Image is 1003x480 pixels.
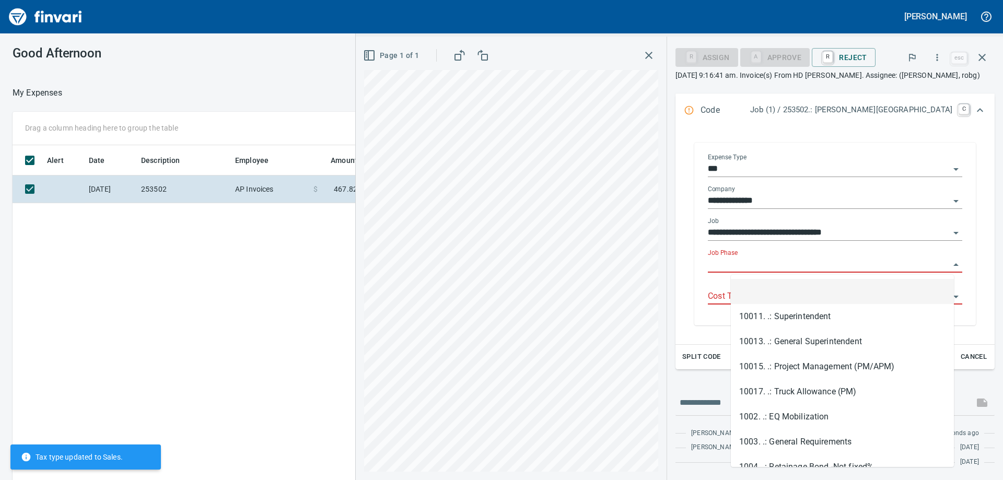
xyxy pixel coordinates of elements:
[13,87,62,99] p: My Expenses
[141,154,194,167] span: Description
[365,49,419,62] span: Page 1 of 1
[231,175,309,203] td: AP Invoices
[235,154,269,167] span: Employee
[823,51,833,63] a: R
[731,404,954,429] li: 1002. .: EQ Mobilization
[89,154,119,167] span: Date
[731,429,954,454] li: 1003. .: General Requirements
[970,390,995,415] span: This records your message into the invoice and notifies anyone mentioned
[13,87,62,99] nav: breadcrumb
[6,4,85,29] img: Finvari
[680,349,724,365] button: Split Code
[85,175,137,203] td: [DATE]
[750,104,952,116] p: Job (1) / 253502.: [PERSON_NAME][GEOGRAPHIC_DATA]
[901,46,924,69] button: Flag
[675,52,738,61] div: Assign
[731,354,954,379] li: 10015. .: Project Management (PM/APM)
[949,45,995,70] span: Close invoice
[682,351,721,363] span: Split Code
[740,52,810,61] div: Job Phase required
[675,70,995,80] p: [DATE] 9:16:41 am. Invoice(s) From HD [PERSON_NAME]. Assignee: ([PERSON_NAME], robg)
[137,175,231,203] td: 253502
[949,194,963,208] button: Open
[957,349,990,365] button: Cancel
[902,8,970,25] button: [PERSON_NAME]
[21,452,123,462] span: Tax type updated to Sales.
[47,154,77,167] span: Alert
[960,457,979,467] span: [DATE]
[361,46,423,65] button: Page 1 of 1
[701,104,750,118] p: Code
[708,218,719,224] label: Job
[141,154,180,167] span: Description
[959,104,969,114] a: C
[949,257,963,272] button: Close
[904,11,967,22] h5: [PERSON_NAME]
[25,123,178,133] p: Drag a column heading here to group the table
[731,454,954,479] li: 1004. .: Retainage Bond -Not fixed%
[926,46,949,69] button: More
[708,154,747,160] label: Expense Type
[708,250,738,256] label: Job Phase
[317,154,357,167] span: Amount
[949,289,963,304] button: Open
[691,428,740,439] span: [PERSON_NAME]
[820,49,867,66] span: Reject
[331,154,357,167] span: Amount
[47,154,64,167] span: Alert
[334,184,357,194] span: 467.82
[89,154,105,167] span: Date
[960,351,988,363] span: Cancel
[235,154,282,167] span: Employee
[675,128,995,369] div: Expand
[675,93,995,128] div: Expand
[313,184,318,194] span: $
[731,329,954,354] li: 10013. .: General Superintendent
[691,442,740,453] span: [PERSON_NAME]
[731,304,954,329] li: 10011. .: Superintendent
[731,379,954,404] li: 10017. .: Truck Allowance (PM)
[13,46,235,61] h3: Good Afternoon
[812,48,875,67] button: RReject
[949,226,963,240] button: Open
[951,52,967,64] a: esc
[949,162,963,177] button: Open
[960,442,979,453] span: [DATE]
[708,186,735,192] label: Company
